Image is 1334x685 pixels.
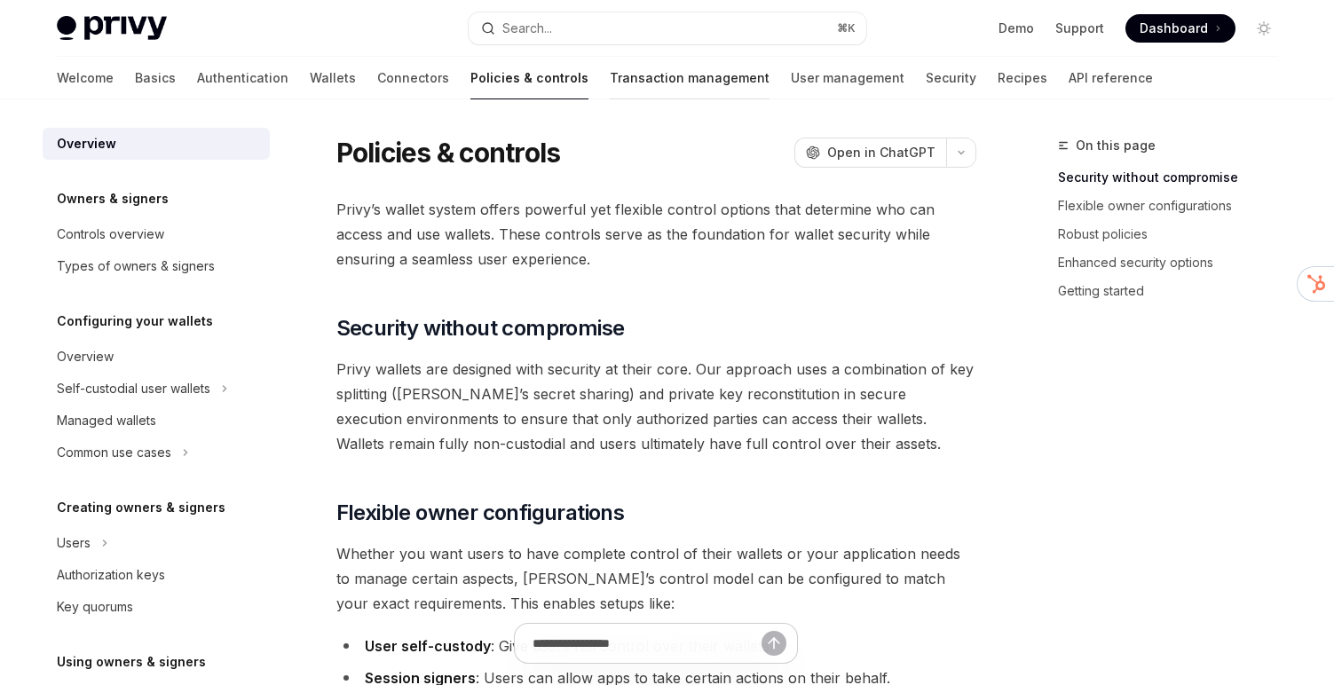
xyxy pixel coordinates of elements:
div: Controls overview [57,224,164,245]
span: Privy’s wallet system offers powerful yet flexible control options that determine who can access ... [336,197,976,272]
a: Overview [43,341,270,373]
a: Connectors [377,57,449,99]
h5: Owners & signers [57,188,169,209]
a: Wallets [310,57,356,99]
button: Search...⌘K [469,12,866,44]
div: Key quorums [57,596,133,618]
a: Security without compromise [1058,163,1292,192]
div: Authorization keys [57,564,165,586]
span: ⌘ K [837,21,856,35]
div: Search... [502,18,552,39]
div: Overview [57,346,114,367]
a: Key quorums [43,591,270,623]
div: Managed wallets [57,410,156,431]
span: Security without compromise [336,314,625,342]
a: Managed wallets [43,405,270,437]
a: User management [791,57,904,99]
h5: Using owners & signers [57,651,206,673]
div: Overview [57,133,116,154]
button: Open in ChatGPT [794,138,946,168]
a: Controls overview [43,218,270,250]
a: Enhanced security options [1058,248,1292,277]
span: Open in ChatGPT [827,144,935,161]
span: Whether you want users to have complete control of their wallets or your application needs to man... [336,541,976,616]
a: Flexible owner configurations [1058,192,1292,220]
div: Users [57,532,91,554]
a: Robust policies [1058,220,1292,248]
a: Security [926,57,976,99]
span: Dashboard [1140,20,1208,37]
div: Self-custodial user wallets [57,378,210,399]
a: Welcome [57,57,114,99]
a: Getting started [1058,277,1292,305]
a: Policies & controls [470,57,588,99]
a: Recipes [998,57,1047,99]
span: Flexible owner configurations [336,499,625,527]
a: Basics [135,57,176,99]
button: Toggle dark mode [1250,14,1278,43]
a: Support [1055,20,1104,37]
a: Types of owners & signers [43,250,270,282]
span: On this page [1076,135,1156,156]
h5: Configuring your wallets [57,311,213,332]
img: light logo [57,16,167,41]
a: Overview [43,128,270,160]
h1: Policies & controls [336,137,561,169]
div: Types of owners & signers [57,256,215,277]
a: Dashboard [1125,14,1235,43]
button: Send message [762,631,786,656]
div: Common use cases [57,442,171,463]
span: Privy wallets are designed with security at their core. Our approach uses a combination of key sp... [336,357,976,456]
a: Authorization keys [43,559,270,591]
a: Transaction management [610,57,770,99]
a: Authentication [197,57,288,99]
h5: Creating owners & signers [57,497,225,518]
a: API reference [1069,57,1153,99]
a: Demo [999,20,1034,37]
